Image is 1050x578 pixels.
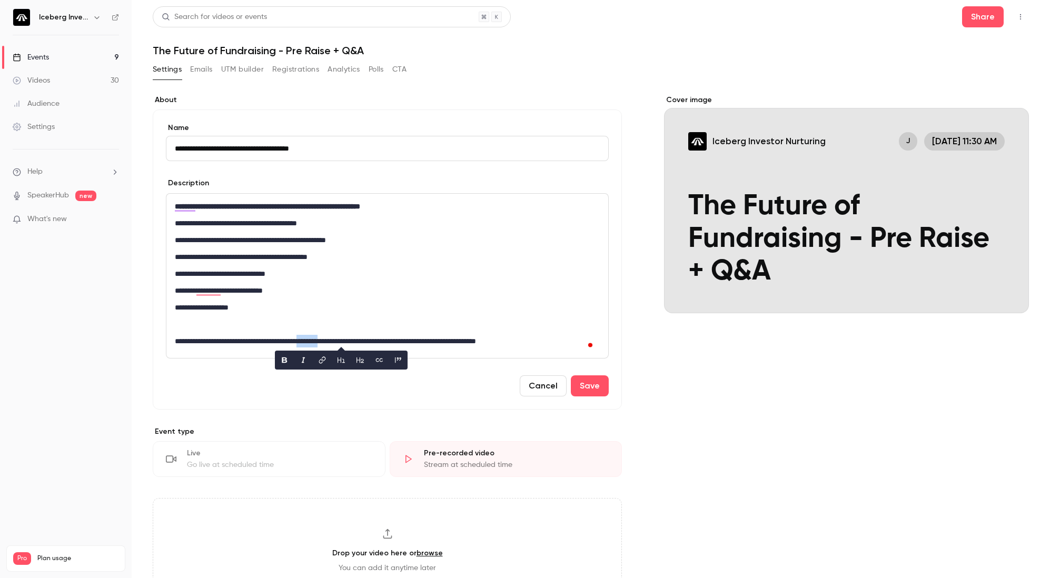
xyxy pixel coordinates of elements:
div: Go live at scheduled time [187,460,372,470]
div: Search for videos or events [162,12,267,23]
div: Settings [13,122,55,132]
h3: Drop your video here or [332,547,443,559]
div: editor [166,194,608,358]
button: Polls [369,61,384,78]
p: Event type [153,426,622,437]
div: Stream at scheduled time [424,460,609,470]
button: Settings [153,61,182,78]
iframe: Noticeable Trigger [106,215,119,224]
li: help-dropdown-opener [13,166,119,177]
button: UTM builder [221,61,264,78]
label: Description [166,178,209,188]
div: Pre-recorded video [424,448,609,459]
button: Emails [190,61,212,78]
label: Name [166,123,609,133]
h1: The Future of Fundraising - Pre Raise + Q&A [153,44,1029,57]
div: Pre-recorded videoStream at scheduled time [390,441,622,477]
button: blockquote [390,352,407,368]
div: Videos [13,75,50,86]
div: To enrich screen reader interactions, please activate Accessibility in Grammarly extension settings [166,194,608,358]
h6: Iceberg Investor Nurturing [39,12,88,23]
div: Audience [13,98,60,109]
div: Events [13,52,49,63]
span: You can add it anytime later [339,563,436,573]
label: Cover image [664,95,1029,105]
a: SpeakerHub [27,190,69,201]
button: bold [276,352,293,368]
button: CTA [392,61,407,78]
button: Registrations [272,61,319,78]
button: Save [571,375,609,396]
button: Share [962,6,1004,27]
span: Help [27,166,43,177]
span: Plan usage [37,554,118,563]
a: browse [417,549,443,557]
label: About [153,95,622,105]
button: italic [295,352,312,368]
button: Cancel [520,375,567,396]
span: new [75,191,96,201]
div: LiveGo live at scheduled time [153,441,385,477]
span: What's new [27,214,67,225]
span: Pro [13,552,31,565]
img: Iceberg Investor Nurturing [13,9,30,26]
section: description [166,193,609,358]
button: Analytics [328,61,360,78]
div: Live [187,448,372,459]
button: link [314,352,331,368]
section: Cover image [664,95,1029,313]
